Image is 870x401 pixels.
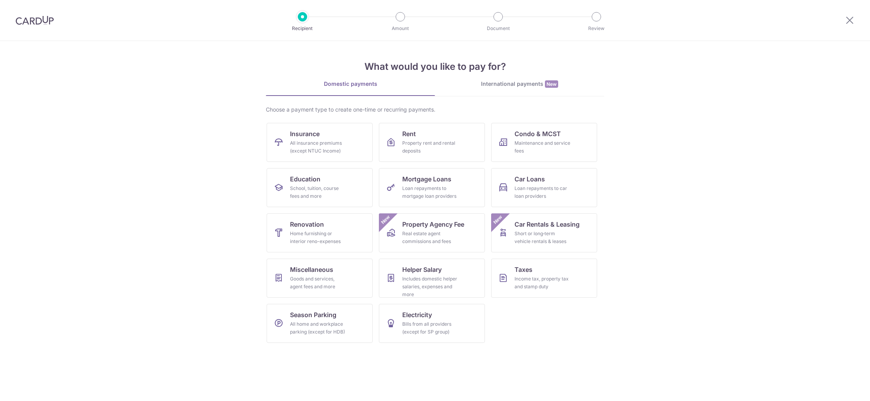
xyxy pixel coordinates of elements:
[290,310,336,319] span: Season Parking
[266,106,604,114] div: Choose a payment type to create one-time or recurring payments.
[16,16,54,25] img: CardUp
[267,168,373,207] a: EducationSchool, tuition, course fees and more
[379,304,485,343] a: ElectricityBills from all providers (except for SP group)
[290,265,333,274] span: Miscellaneous
[267,213,373,252] a: RenovationHome furnishing or interior reno-expenses
[515,265,532,274] span: Taxes
[267,304,373,343] a: Season ParkingAll home and workplace parking (except for HDB)
[379,259,485,298] a: Helper SalaryIncludes domestic helper salaries, expenses and more
[402,129,416,138] span: Rent
[379,168,485,207] a: Mortgage LoansLoan repayments to mortgage loan providers
[515,129,561,138] span: Condo & MCST
[515,139,571,155] div: Maintenance and service fees
[267,123,373,162] a: InsuranceAll insurance premiums (except NTUC Income)
[379,213,485,252] a: Property Agency FeeReal estate agent commissions and feesNew
[267,259,373,298] a: MiscellaneousGoods and services, agent fees and more
[402,174,451,184] span: Mortgage Loans
[290,230,346,245] div: Home furnishing or interior reno-expenses
[290,320,346,336] div: All home and workplace parking (except for HDB)
[568,25,625,32] p: Review
[545,80,558,88] span: New
[379,123,485,162] a: RentProperty rent and rental deposits
[371,25,429,32] p: Amount
[402,139,458,155] div: Property rent and rental deposits
[402,220,464,229] span: Property Agency Fee
[515,230,571,245] div: Short or long‑term vehicle rentals & leases
[435,80,604,88] div: International payments
[266,60,604,74] h4: What would you like to pay for?
[402,230,458,245] div: Real estate agent commissions and fees
[515,185,571,200] div: Loan repayments to car loan providers
[290,129,320,138] span: Insurance
[402,185,458,200] div: Loan repayments to mortgage loan providers
[290,185,346,200] div: School, tuition, course fees and more
[379,213,392,226] span: New
[491,259,597,298] a: TaxesIncome tax, property tax and stamp duty
[290,174,320,184] span: Education
[402,310,432,319] span: Electricity
[290,139,346,155] div: All insurance premiums (except NTUC Income)
[491,168,597,207] a: Car LoansLoan repayments to car loan providers
[469,25,527,32] p: Document
[515,174,545,184] span: Car Loans
[290,220,324,229] span: Renovation
[402,265,442,274] span: Helper Salary
[402,275,458,298] div: Includes domestic helper salaries, expenses and more
[266,80,435,88] div: Domestic payments
[492,213,504,226] span: New
[402,320,458,336] div: Bills from all providers (except for SP group)
[515,275,571,291] div: Income tax, property tax and stamp duty
[274,25,331,32] p: Recipient
[290,275,346,291] div: Goods and services, agent fees and more
[515,220,580,229] span: Car Rentals & Leasing
[491,123,597,162] a: Condo & MCSTMaintenance and service fees
[491,213,597,252] a: Car Rentals & LeasingShort or long‑term vehicle rentals & leasesNew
